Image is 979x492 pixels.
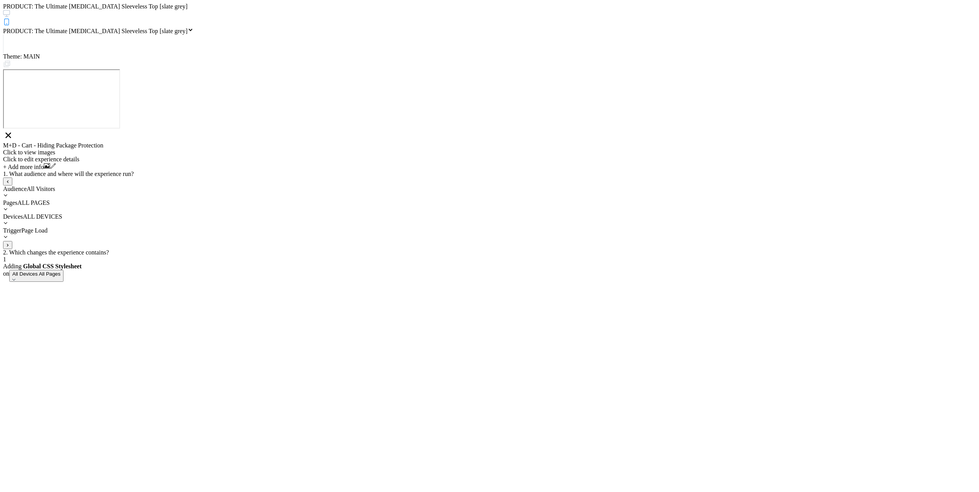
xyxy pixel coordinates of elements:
span: Audience [3,186,27,192]
span: ALL PAGES [17,199,50,206]
span: Trigger [3,227,21,234]
img: down arrow [12,279,15,281]
div: Click to view images [3,149,976,156]
div: Click to edit experience details [3,156,976,163]
span: Devices [3,213,23,220]
div: 1 [3,256,976,263]
span: 1. What audience and where will the experience run? [3,171,134,177]
b: Global CSS Stylesheet [23,263,82,269]
span: 2. Which changes the experience contains? [3,249,109,256]
span: PRODUCT: The Ultimate [MEDICAL_DATA] Sleeveless Top [slate grey] [3,3,187,10]
span: PRODUCT: The Ultimate [MEDICAL_DATA] Sleeveless Top [slate grey] [3,28,187,34]
button: All Devices All Pagesdown arrow [9,270,63,282]
span: on [3,270,9,277]
span: M+D - Cart - Hiding Package Protection [3,142,104,149]
span: Pages [3,199,17,206]
span: ALL DEVICES [23,213,62,220]
span: Adding [3,263,976,282]
span: All Visitors [27,186,55,192]
span: Theme: MAIN [3,53,40,60]
span: + Add more info [3,164,44,170]
span: Page Load [21,227,47,234]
